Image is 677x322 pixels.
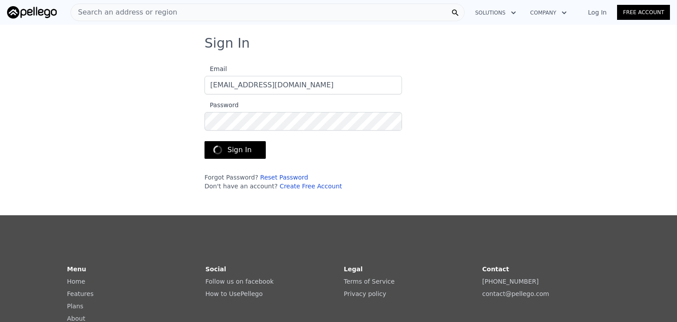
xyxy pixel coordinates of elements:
a: [PHONE_NUMBER] [482,278,539,285]
a: Follow us on facebook [205,278,274,285]
span: Password [205,101,238,109]
a: How to UsePellego [205,290,263,297]
img: Pellego [7,6,57,19]
a: Terms of Service [344,278,394,285]
a: Log In [577,8,617,17]
a: Create Free Account [279,183,342,190]
a: Free Account [617,5,670,20]
a: Home [67,278,85,285]
input: Password [205,112,402,131]
a: Reset Password [260,174,308,181]
div: Forgot Password? Don't have an account? [205,173,402,191]
button: Sign In [205,141,266,159]
h3: Sign In [205,35,472,51]
a: About [67,315,85,322]
strong: Menu [67,266,86,273]
a: contact@pellego.com [482,290,549,297]
span: Search an address or region [71,7,177,18]
strong: Social [205,266,226,273]
span: Email [205,65,227,72]
button: Company [523,5,574,21]
button: Solutions [468,5,523,21]
a: Plans [67,303,83,310]
strong: Legal [344,266,363,273]
input: Email [205,76,402,94]
a: Privacy policy [344,290,386,297]
strong: Contact [482,266,509,273]
a: Features [67,290,93,297]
